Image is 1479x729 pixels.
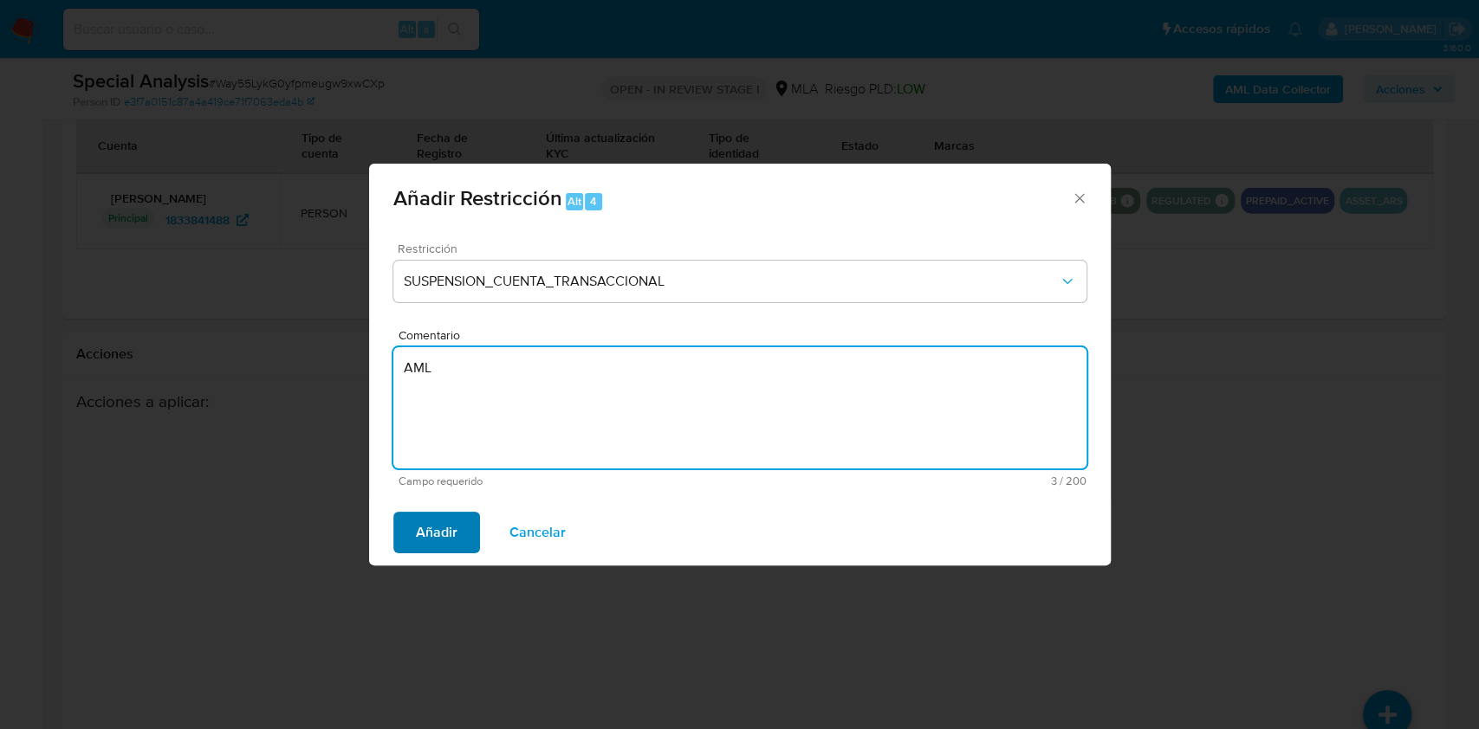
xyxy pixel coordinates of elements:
span: Añadir [416,513,457,552]
button: Cancelar [487,512,588,553]
span: SUSPENSION_CUENTA_TRANSACCIONAL [404,273,1059,290]
span: Campo requerido [399,475,743,487]
span: Máximo 200 caracteres [743,475,1087,487]
span: 4 [590,193,597,210]
button: Añadir [393,512,480,553]
span: Cancelar [509,513,566,552]
span: Comentario [399,329,1092,342]
span: Añadir Restricción [393,183,562,213]
span: Restricción [398,242,1091,255]
button: Cerrar ventana [1071,190,1087,205]
button: Restriction [393,261,1087,302]
textarea: AML [393,347,1087,468]
span: Alt [568,193,581,210]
